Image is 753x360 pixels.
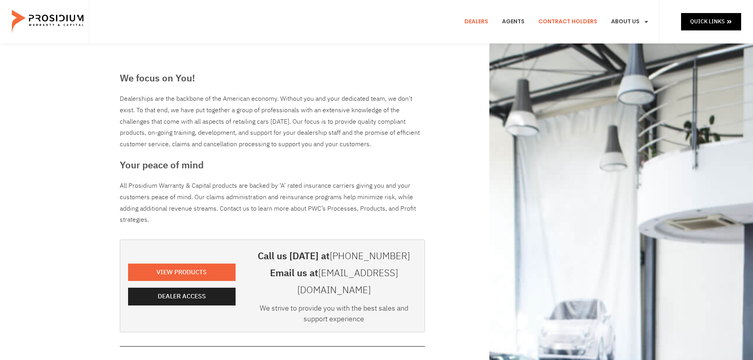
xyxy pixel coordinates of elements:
[120,158,425,172] h3: Your peace of mind
[330,249,410,263] a: [PHONE_NUMBER]
[532,7,603,36] a: Contract Holders
[251,265,417,299] h3: Email us at
[120,71,425,85] h3: We focus on You!
[690,17,725,26] span: Quick Links
[459,7,494,36] a: Dealers
[128,288,236,305] a: Dealer Access
[459,7,655,36] nav: Menu
[157,267,207,278] span: View Products
[128,264,236,281] a: View Products
[251,303,417,328] div: We strive to provide you with the best sales and support experience
[251,248,417,265] h3: Call us [DATE] at
[496,7,530,36] a: Agents
[120,180,425,226] p: All Prosidium Warranty & Capital products are backed by ‘A’ rated insurance carriers giving you a...
[605,7,655,36] a: About Us
[681,13,741,30] a: Quick Links
[153,1,177,7] span: Last Name
[120,93,425,150] div: Dealerships are the backbone of the American economy. Without you and your dedicated team, we don...
[158,291,206,302] span: Dealer Access
[297,266,398,297] a: [EMAIL_ADDRESS][DOMAIN_NAME]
